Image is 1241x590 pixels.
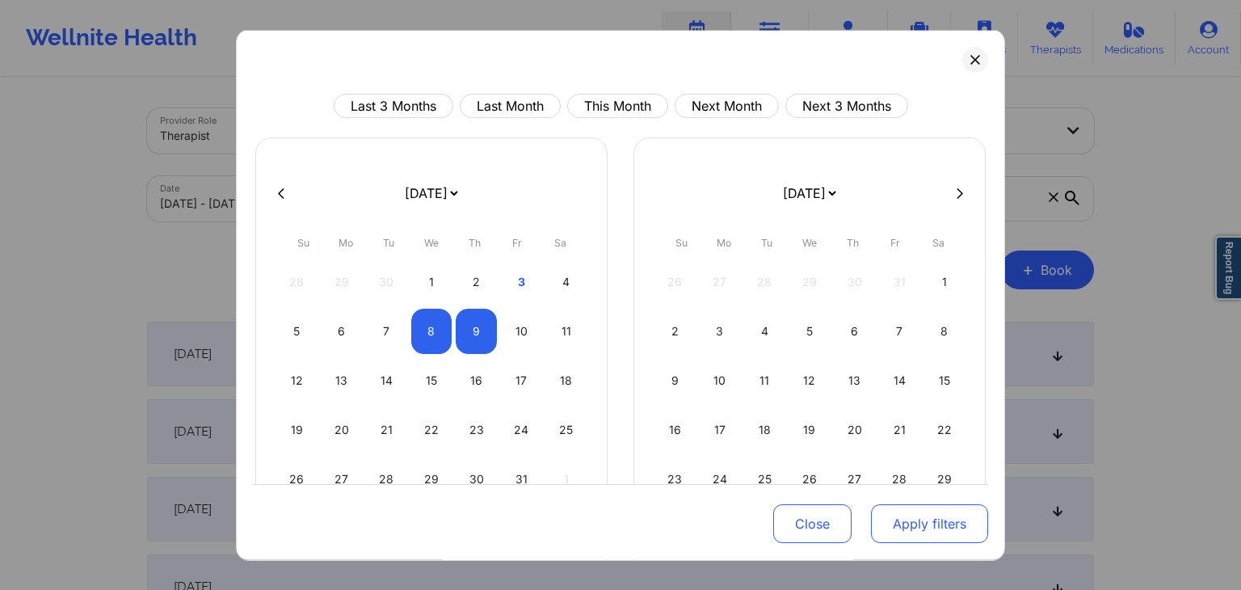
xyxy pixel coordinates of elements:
div: Mon Nov 17 2025 [700,407,741,453]
div: Tue Nov 11 2025 [744,358,785,403]
div: Fri Oct 10 2025 [501,309,542,354]
div: Sat Nov 08 2025 [923,309,965,354]
div: Sat Nov 29 2025 [923,457,965,502]
div: Mon Oct 06 2025 [322,309,363,354]
div: Wed Nov 05 2025 [789,309,831,354]
abbr: Sunday [675,237,688,249]
div: Wed Nov 26 2025 [789,457,831,502]
div: Mon Nov 24 2025 [700,457,741,502]
div: Sat Oct 25 2025 [545,407,587,453]
div: Wed Nov 12 2025 [789,358,831,403]
div: Tue Oct 14 2025 [366,358,407,403]
div: Sat Oct 11 2025 [545,309,587,354]
div: Fri Nov 28 2025 [879,457,920,502]
abbr: Saturday [932,237,944,249]
div: Fri Oct 17 2025 [501,358,542,403]
div: Wed Oct 08 2025 [411,309,452,354]
button: Next 3 Months [785,94,908,118]
abbr: Wednesday [424,237,439,249]
div: Fri Nov 07 2025 [879,309,920,354]
div: Thu Oct 23 2025 [456,407,497,453]
div: Sat Nov 15 2025 [923,358,965,403]
abbr: Saturday [554,237,566,249]
div: Thu Oct 16 2025 [456,358,497,403]
div: Sun Oct 26 2025 [276,457,318,502]
div: Sun Nov 23 2025 [654,457,696,502]
div: Thu Nov 06 2025 [834,309,875,354]
div: Wed Nov 19 2025 [789,407,831,453]
div: Thu Nov 13 2025 [834,358,875,403]
div: Wed Oct 01 2025 [411,259,452,305]
div: Tue Oct 07 2025 [366,309,407,354]
div: Sun Nov 16 2025 [654,407,696,453]
abbr: Friday [890,237,900,249]
button: Next Month [675,94,779,118]
div: Sat Nov 22 2025 [923,407,965,453]
div: Thu Oct 30 2025 [456,457,497,502]
div: Thu Nov 20 2025 [834,407,875,453]
div: Sat Oct 04 2025 [545,259,587,305]
abbr: Friday [512,237,522,249]
div: Wed Oct 29 2025 [411,457,452,502]
div: Sun Oct 12 2025 [276,358,318,403]
button: Last Month [460,94,561,118]
div: Tue Nov 18 2025 [744,407,785,453]
div: Mon Oct 13 2025 [322,358,363,403]
div: Sat Oct 18 2025 [545,358,587,403]
div: Mon Nov 03 2025 [700,309,741,354]
div: Thu Oct 02 2025 [456,259,497,305]
div: Sun Nov 09 2025 [654,358,696,403]
div: Sun Oct 19 2025 [276,407,318,453]
div: Fri Oct 03 2025 [501,259,542,305]
div: Tue Nov 25 2025 [744,457,785,502]
abbr: Wednesday [802,237,817,249]
div: Wed Oct 22 2025 [411,407,452,453]
button: Close [773,505,852,544]
abbr: Monday [339,237,353,249]
div: Wed Oct 15 2025 [411,358,452,403]
div: Fri Oct 24 2025 [501,407,542,453]
abbr: Sunday [297,237,309,249]
div: Thu Nov 27 2025 [834,457,875,502]
abbr: Thursday [847,237,859,249]
div: Thu Oct 09 2025 [456,309,497,354]
div: Tue Oct 21 2025 [366,407,407,453]
div: Fri Nov 14 2025 [879,358,920,403]
abbr: Tuesday [761,237,772,249]
div: Sun Nov 02 2025 [654,309,696,354]
button: Apply filters [871,505,988,544]
abbr: Tuesday [383,237,394,249]
div: Sat Nov 01 2025 [923,259,965,305]
div: Tue Oct 28 2025 [366,457,407,502]
abbr: Thursday [469,237,481,249]
div: Mon Oct 20 2025 [322,407,363,453]
div: Sun Oct 05 2025 [276,309,318,354]
button: This Month [567,94,668,118]
button: Last 3 Months [334,94,453,118]
div: Tue Nov 04 2025 [744,309,785,354]
div: Mon Nov 10 2025 [700,358,741,403]
div: Fri Oct 31 2025 [501,457,542,502]
div: Mon Oct 27 2025 [322,457,363,502]
abbr: Monday [717,237,731,249]
div: Fri Nov 21 2025 [879,407,920,453]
